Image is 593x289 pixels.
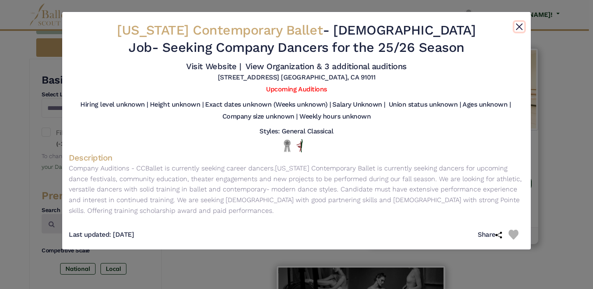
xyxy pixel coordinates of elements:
[80,100,148,109] h5: Hiring level unknown |
[150,100,203,109] h5: Height unknown |
[69,152,524,163] h4: Description
[514,22,524,32] button: Close
[478,231,509,239] h5: Share
[222,112,298,121] h5: Company size unknown |
[389,100,461,109] h5: Union status unknown |
[282,139,292,152] img: Local
[509,230,518,240] img: Heart
[245,61,407,71] a: View Organization & 3 additional auditions
[266,85,327,93] a: Upcoming Auditions
[69,231,134,239] h5: Last updated: [DATE]
[462,100,511,109] h5: Ages unknown |
[107,22,486,56] h2: - - Seeking Company Dancers for the 25/26 Season
[186,61,241,71] a: Visit Website |
[218,73,376,82] h5: [STREET_ADDRESS] [GEOGRAPHIC_DATA], CA 91011
[299,112,371,121] h5: Weekly hours unknown
[128,22,476,55] span: [DEMOGRAPHIC_DATA] Job
[205,100,331,109] h5: Exact dates unknown (Weeks unknown) |
[332,100,385,109] h5: Salary Unknown |
[296,139,303,152] img: All
[69,163,524,216] p: Company Auditions - CCBallet is currently seeking career dancers. ​ [US_STATE] Contemporary Balle...
[259,127,333,136] h5: Styles: General Classical
[117,22,323,38] span: [US_STATE] Contemporary Ballet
